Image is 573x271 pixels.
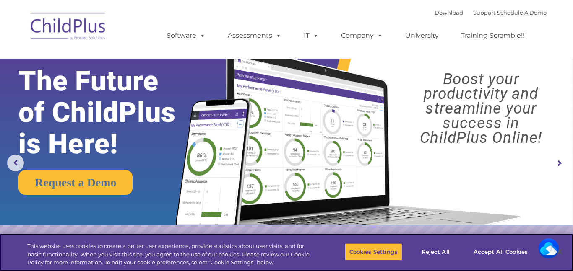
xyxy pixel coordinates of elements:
[295,27,327,44] a: IT
[409,243,462,261] button: Reject All
[18,65,201,160] rs-layer: The Future of ChildPlus is Here!
[333,27,391,44] a: Company
[117,55,142,62] span: Last name
[397,27,447,44] a: University
[27,242,315,267] div: This website uses cookies to create a better user experience, provide statistics about user visit...
[117,90,152,96] span: Phone number
[219,27,290,44] a: Assessments
[26,7,110,49] img: ChildPlus by Procare Solutions
[453,27,533,44] a: Training Scramble!!
[396,72,566,145] rs-layer: Boost your productivity and streamline your success in ChildPlus Online!
[18,170,133,195] a: Request a Demo
[550,243,569,261] button: Close
[435,9,547,16] font: |
[435,9,463,16] a: Download
[158,27,214,44] a: Software
[345,243,402,261] button: Cookies Settings
[497,9,547,16] a: Schedule A Demo
[473,9,495,16] a: Support
[469,243,532,261] button: Accept All Cookies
